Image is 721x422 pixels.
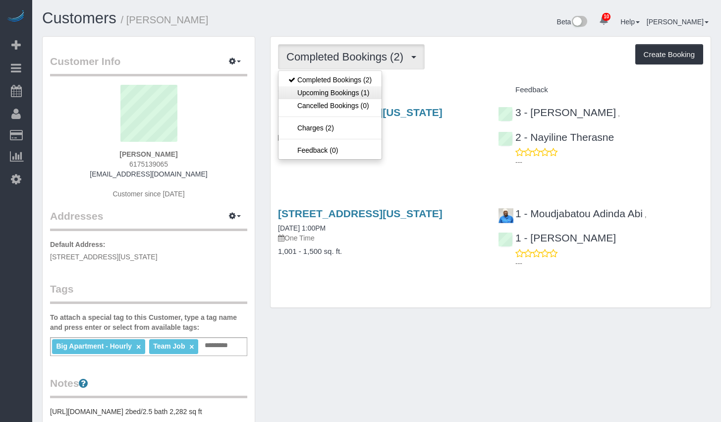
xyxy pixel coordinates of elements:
p: One Time [278,233,483,243]
a: 1 - Moudjabatou Adinda Abi [498,208,643,219]
span: , [645,211,647,219]
h4: 1,001 - 1,500 sq. ft. [278,247,483,256]
a: × [189,343,194,351]
a: [EMAIL_ADDRESS][DOMAIN_NAME] [90,170,207,178]
a: 2 - Nayiline Therasne [498,131,614,143]
span: Big Apartment - Hourly [56,342,132,350]
strong: [PERSON_NAME] [119,150,177,158]
span: , [618,110,620,118]
span: 10 [602,13,610,21]
a: × [136,343,141,351]
img: 1 - Moudjabatou Adinda Abi [499,208,513,223]
a: [DATE] 1:00PM [278,224,326,232]
legend: Notes [50,376,247,398]
label: To attach a special tag to this Customer, type a tag name and press enter or select from availabl... [50,312,247,332]
a: 1 - [PERSON_NAME] [498,232,616,243]
a: [PERSON_NAME] [647,18,709,26]
legend: Tags [50,282,247,304]
p: --- [515,258,703,268]
span: Customer since [DATE] [112,190,184,198]
span: Team Job [153,342,185,350]
a: Completed Bookings (2) [278,73,382,86]
a: Help [620,18,640,26]
a: 10 [594,10,613,32]
span: [STREET_ADDRESS][US_STATE] [50,253,158,261]
button: Create Booking [635,44,703,65]
a: Charges (2) [278,121,382,134]
a: 3 - [PERSON_NAME] [498,107,616,118]
a: Feedback (0) [278,144,382,157]
a: Upcoming Bookings (1) [278,86,382,99]
span: Completed Bookings (2) [286,51,408,63]
a: Cancelled Bookings (0) [278,99,382,112]
legend: Customer Info [50,54,247,76]
button: Completed Bookings (2) [278,44,425,69]
pre: [URL][DOMAIN_NAME] 2bed/2.5 bath 2,282 sq ft [50,407,247,417]
small: / [PERSON_NAME] [121,14,209,25]
a: Beta [557,18,588,26]
p: --- [515,157,703,167]
a: Customers [42,9,116,27]
h4: Feedback [498,86,703,94]
span: 6175139065 [129,160,168,168]
a: [STREET_ADDRESS][US_STATE] [278,208,443,219]
label: Default Address: [50,240,106,249]
img: New interface [571,16,587,29]
img: Automaid Logo [6,10,26,24]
